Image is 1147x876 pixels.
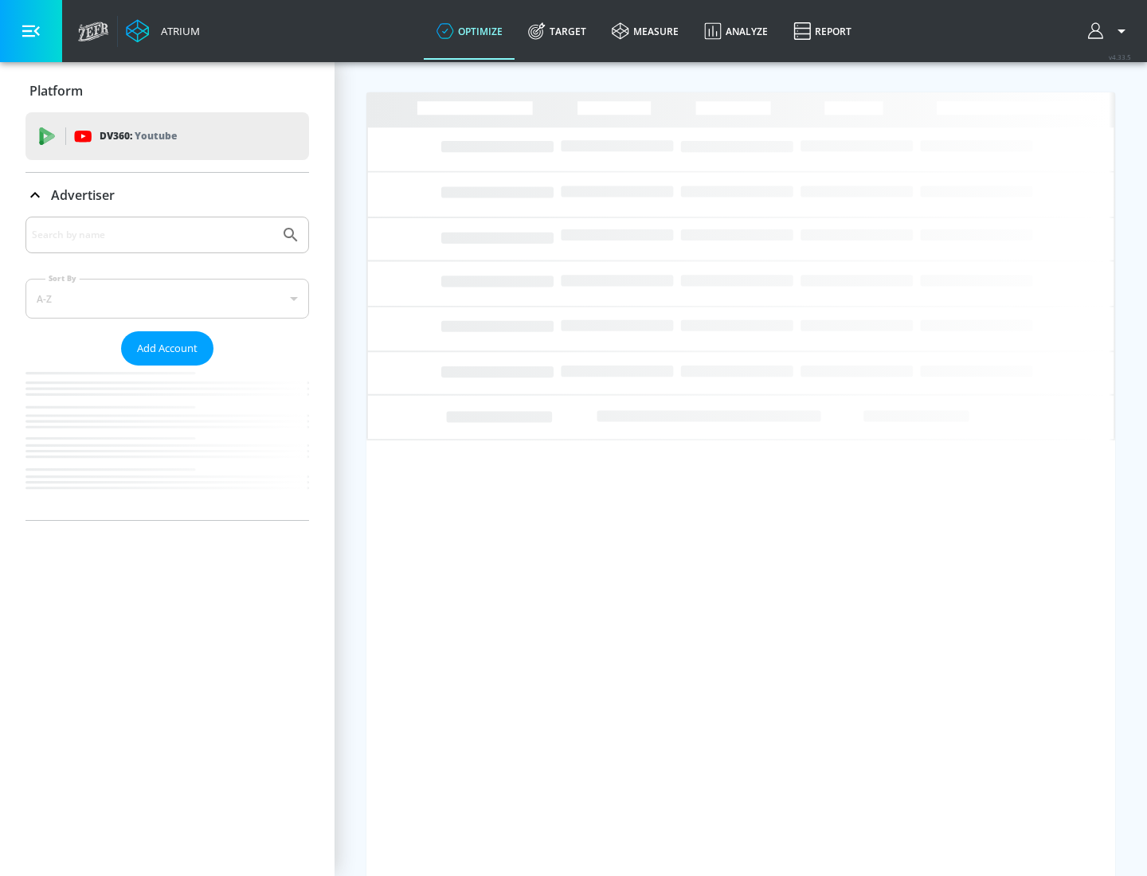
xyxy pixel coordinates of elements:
a: optimize [424,2,515,60]
div: Advertiser [25,217,309,520]
button: Add Account [121,331,213,366]
nav: list of Advertiser [25,366,309,520]
div: Advertiser [25,173,309,217]
span: Add Account [137,339,198,358]
a: Target [515,2,599,60]
div: DV360: Youtube [25,112,309,160]
p: Advertiser [51,186,115,204]
div: A-Z [25,279,309,319]
p: Youtube [135,127,177,144]
a: measure [599,2,691,60]
a: Report [781,2,864,60]
label: Sort By [45,273,80,284]
a: Analyze [691,2,781,60]
span: v 4.33.5 [1109,53,1131,61]
p: DV360: [100,127,177,145]
a: Atrium [126,19,200,43]
input: Search by name [32,225,273,245]
p: Platform [29,82,83,100]
div: Atrium [155,24,200,38]
div: Platform [25,68,309,113]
